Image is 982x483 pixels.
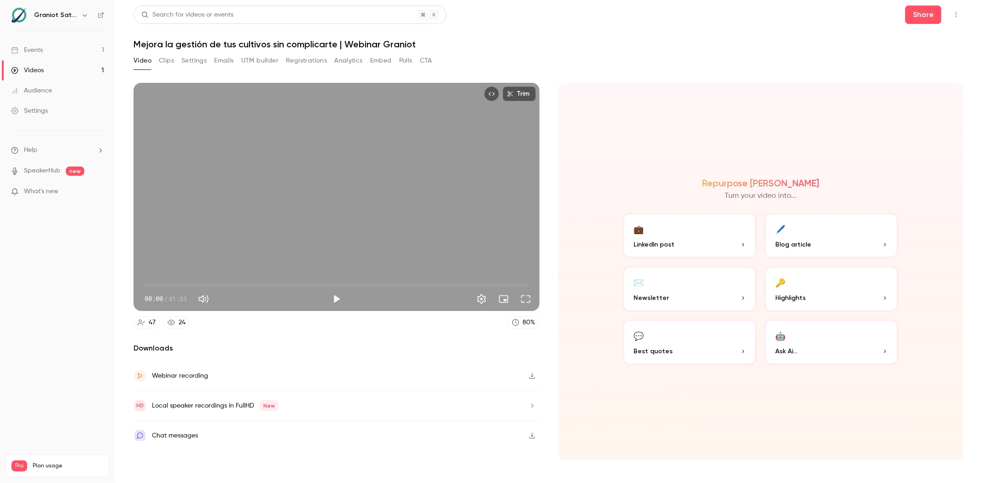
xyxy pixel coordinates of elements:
[24,187,58,196] span: What's new
[775,346,797,356] span: Ask Ai...
[11,86,52,95] div: Audience
[12,8,26,23] img: Graniot Satellite Technologies SL
[24,166,60,176] a: SpeakerHub
[169,294,187,304] span: 41:31
[523,318,535,328] div: 80 %
[66,167,84,176] span: new
[34,11,77,20] h6: Graniot Satellite Technologies SL
[949,7,964,22] button: Top Bar Actions
[11,66,44,75] div: Videos
[484,86,499,101] button: Embed video
[286,53,327,68] button: Registrations
[11,46,43,55] div: Events
[633,222,644,236] div: 💼
[163,316,190,329] a: 24
[399,53,413,68] button: Polls
[159,53,174,68] button: Clips
[12,460,27,471] span: Pro
[12,471,29,480] p: Videos
[622,266,757,312] button: ✉️Newsletter
[11,145,104,155] li: help-dropdown-opener
[152,400,279,411] div: Local speaker recordings in FullHD
[149,318,156,328] div: 47
[775,328,785,343] div: 🤖
[214,53,233,68] button: Emails
[181,53,207,68] button: Settings
[164,294,168,304] span: /
[775,293,806,303] span: Highlights
[764,319,899,365] button: 🤖Ask Ai...
[420,53,432,68] button: CTA
[622,213,757,259] button: 💼LinkedIn post
[764,213,899,259] button: 🖊️Blog article
[327,290,346,308] button: Play
[152,430,198,441] div: Chat messages
[33,462,104,470] span: Plan usage
[494,290,513,308] button: Turn on miniplayer
[775,222,785,236] div: 🖊️
[241,53,279,68] button: UTM builder
[145,294,187,304] div: 00:00
[334,53,363,68] button: Analytics
[905,6,941,24] button: Share
[517,290,535,308] button: Full screen
[633,240,674,249] span: LinkedIn post
[134,53,151,68] button: Video
[775,275,785,289] div: 🔑
[775,240,811,249] span: Blog article
[11,106,48,115] div: Settings
[633,346,673,356] span: Best quotes
[508,316,540,329] a: 80%
[503,86,536,101] button: Trim
[764,266,899,312] button: 🔑Highlights
[91,471,104,480] p: / 90
[24,145,37,155] span: Help
[179,318,186,328] div: 24
[134,316,160,329] a: 47
[152,370,208,381] div: Webinar recording
[91,473,93,478] span: 1
[370,53,392,68] button: Embed
[633,328,644,343] div: 💬
[725,190,796,201] p: Turn your video into...
[141,10,233,20] div: Search for videos or events
[633,275,644,289] div: ✉️
[145,294,163,304] span: 00:00
[472,290,491,308] button: Settings
[702,178,819,189] h2: Repurpose [PERSON_NAME]
[622,319,757,365] button: 💬Best quotes
[134,343,540,354] h2: Downloads
[194,290,213,308] button: Mute
[134,39,964,50] h1: Mejora la gestión de tus cultivos sin complicarte | Webinar Graniot
[633,293,669,303] span: Newsletter
[93,188,104,196] iframe: Noticeable Trigger
[260,400,279,411] span: New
